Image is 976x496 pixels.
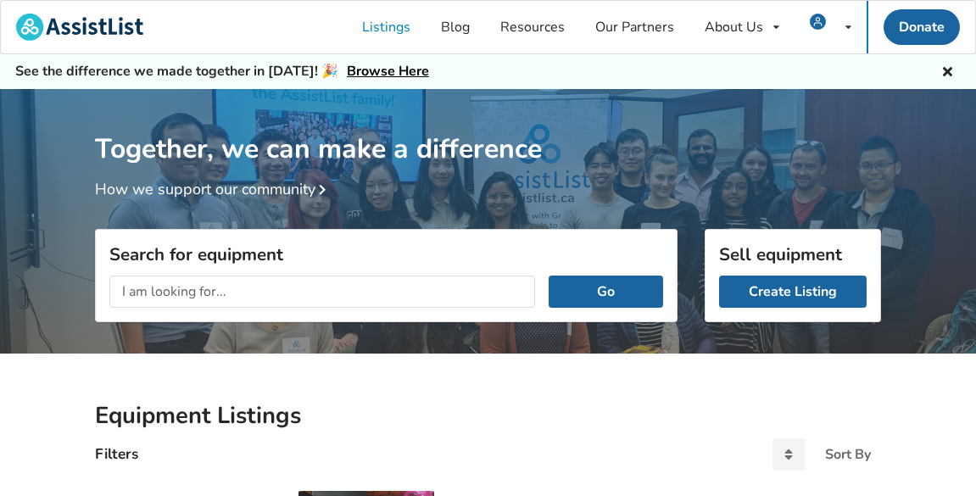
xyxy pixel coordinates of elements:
input: I am looking for... [109,276,535,308]
div: About Us [705,20,763,34]
a: Listings [347,1,426,53]
div: Sort By [825,448,871,461]
img: user icon [810,14,826,30]
a: Our Partners [580,1,689,53]
img: assistlist-logo [16,14,143,41]
h3: Search for equipment [109,243,663,265]
h2: Equipment Listings [95,401,881,431]
a: Browse Here [347,62,429,81]
h1: Together, we can make a difference [95,89,881,166]
h3: Sell equipment [719,243,867,265]
a: Create Listing [719,276,867,308]
a: Blog [426,1,485,53]
a: Donate [884,9,960,45]
h5: See the difference we made together in [DATE]! 🎉 [15,63,429,81]
button: Go [549,276,663,308]
h4: Filters [95,444,138,464]
a: How we support our community [95,179,332,199]
a: Resources [485,1,580,53]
